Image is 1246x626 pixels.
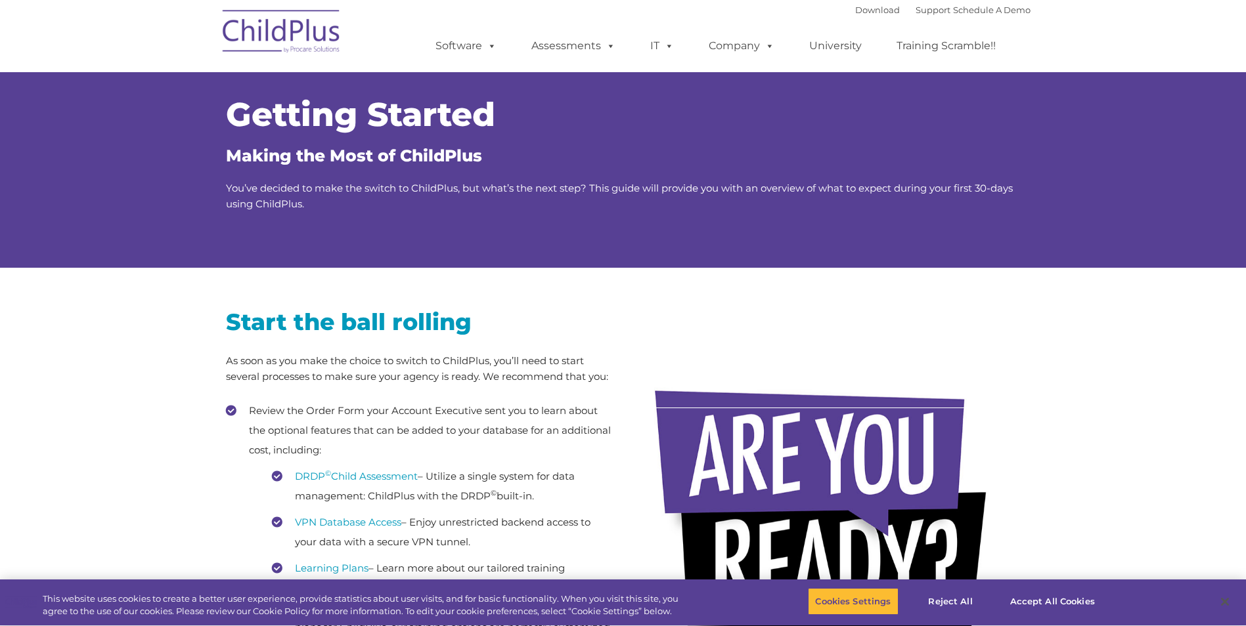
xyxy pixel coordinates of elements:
[1003,588,1102,616] button: Accept All Cookies
[272,467,613,506] li: – Utilize a single system for data management: ChildPlus with the DRDP built-in.
[216,1,347,66] img: ChildPlus by Procare Solutions
[637,33,687,59] a: IT
[696,33,788,59] a: Company
[295,470,418,482] a: DRDP©Child Assessment
[491,488,497,497] sup: ©
[953,5,1031,15] a: Schedule A Demo
[883,33,1009,59] a: Training Scramble!!
[916,5,950,15] a: Support
[518,33,629,59] a: Assessments
[855,5,900,15] a: Download
[272,512,613,552] li: – Enjoy unrestricted backend access to your data with a secure VPN tunnel.
[226,307,613,337] h2: Start the ball rolling
[855,5,1031,15] font: |
[295,562,368,574] a: Learning Plans
[226,146,482,165] span: Making the Most of ChildPlus
[422,33,510,59] a: Software
[43,593,685,618] div: This website uses cookies to create a better user experience, provide statistics about user visit...
[226,94,495,135] span: Getting Started
[295,516,401,528] a: VPN Database Access
[226,353,613,385] p: As soon as you make the choice to switch to ChildPlus, you’ll need to start several processes to ...
[226,182,1013,210] span: You’ve decided to make the switch to ChildPlus, but what’s the next step? This guide will provide...
[1211,587,1239,616] button: Close
[325,469,331,478] sup: ©
[808,588,898,616] button: Cookies Settings
[796,33,875,59] a: University
[910,588,992,616] button: Reject All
